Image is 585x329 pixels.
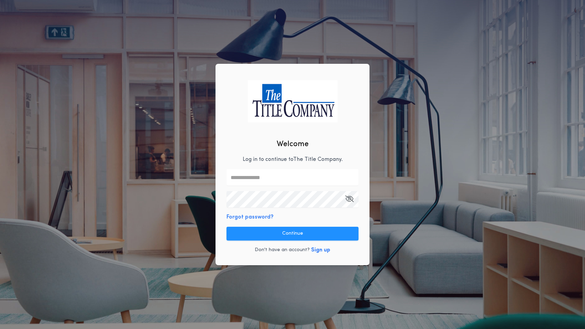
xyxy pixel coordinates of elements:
button: Forgot password? [227,213,274,221]
img: logo [247,80,338,122]
button: Sign up [311,246,330,254]
p: Log in to continue to The Title Company . [243,155,343,164]
h2: Welcome [277,139,309,150]
p: Don't have an account? [255,247,310,254]
button: Continue [227,227,358,240]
